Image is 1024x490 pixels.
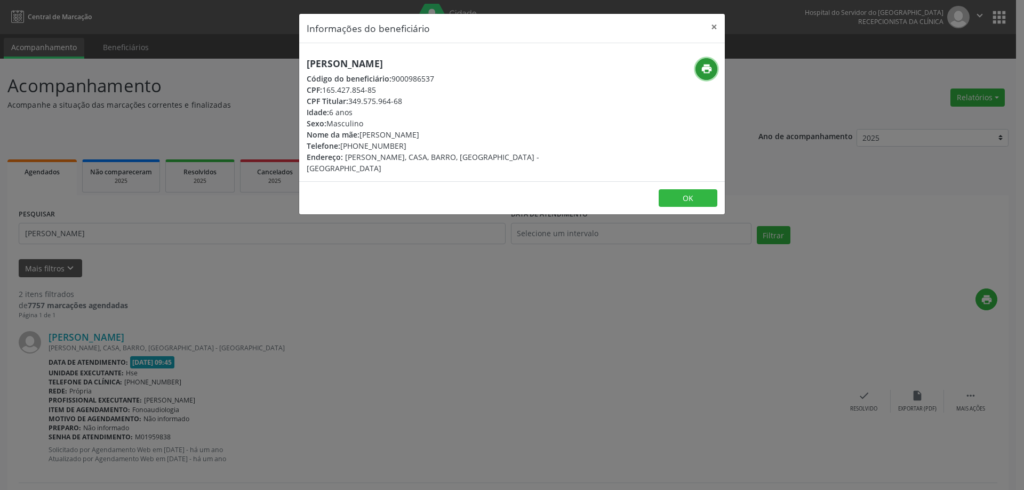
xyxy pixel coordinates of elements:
span: [PERSON_NAME], CASA, BARRO, [GEOGRAPHIC_DATA] - [GEOGRAPHIC_DATA] [307,152,539,173]
div: [PHONE_NUMBER] [307,140,575,151]
div: [PERSON_NAME] [307,129,575,140]
div: 9000986537 [307,73,575,84]
span: CPF: [307,85,322,95]
span: Idade: [307,107,329,117]
div: Masculino [307,118,575,129]
div: 165.427.854-85 [307,84,575,95]
button: OK [659,189,717,207]
span: Código do beneficiário: [307,74,391,84]
button: Close [703,14,725,40]
h5: Informações do beneficiário [307,21,430,35]
span: Sexo: [307,118,326,128]
div: 349.575.964-68 [307,95,575,107]
i: print [701,63,713,75]
h5: [PERSON_NAME] [307,58,575,69]
button: print [695,58,717,80]
span: Endereço: [307,152,343,162]
span: CPF Titular: [307,96,348,106]
span: Nome da mãe: [307,130,359,140]
div: 6 anos [307,107,575,118]
span: Telefone: [307,141,340,151]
